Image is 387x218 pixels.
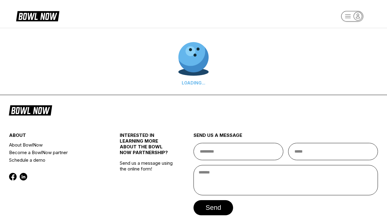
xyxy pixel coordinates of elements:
[193,200,233,215] button: send
[120,132,175,160] div: INTERESTED IN LEARNING MORE ABOUT THE BOWL NOW PARTNERSHIP?
[9,149,101,156] a: Become a BowlNow partner
[9,132,101,141] div: about
[9,156,101,164] a: Schedule a demo
[178,80,209,85] div: LOADING...
[9,141,101,149] a: About BowlNow
[193,132,378,143] div: send us a message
